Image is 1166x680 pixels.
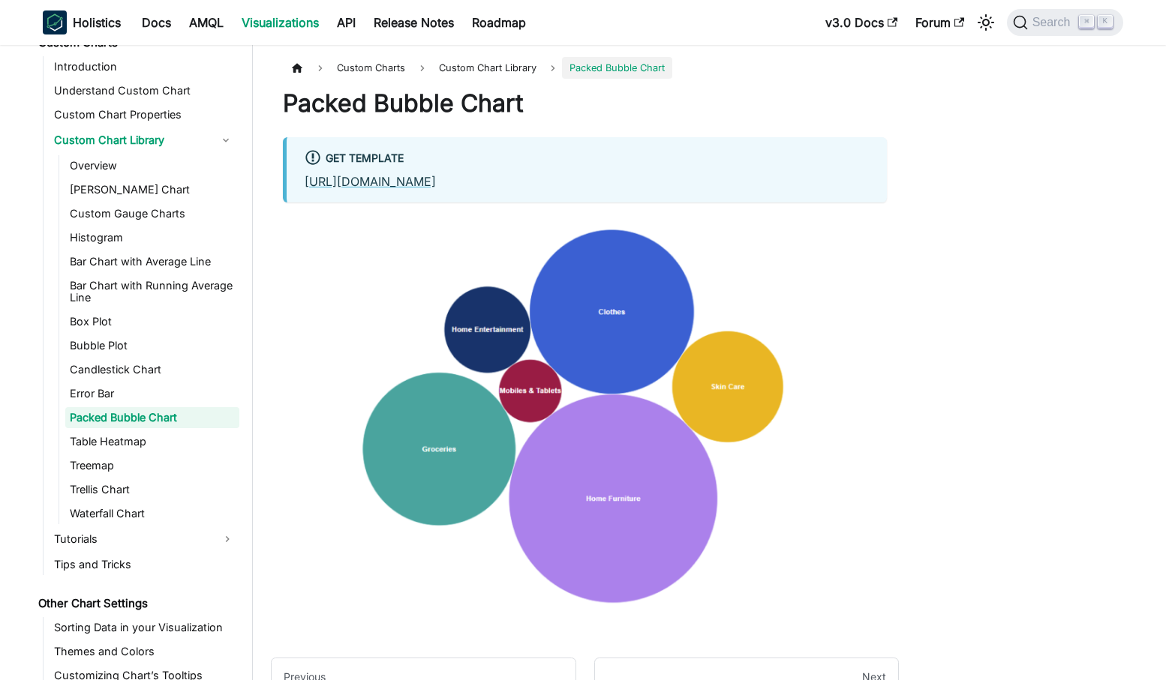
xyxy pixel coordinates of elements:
span: Custom Chart Library [439,62,536,73]
a: [PERSON_NAME] Chart [65,179,239,200]
a: Docs [133,10,180,34]
span: Custom Charts [329,57,413,79]
img: reporting-custom-chart/packed_bubble [283,214,887,617]
kbd: ⌘ [1079,15,1094,28]
nav: Docs sidebar [28,45,253,680]
a: Error Bar [65,383,239,404]
a: Table Heatmap [65,431,239,452]
button: Collapse sidebar category 'Custom Chart Library' [212,128,239,152]
a: Other Chart Settings [34,593,239,614]
a: Candlestick Chart [65,359,239,380]
a: Bar Chart with Running Average Line [65,275,239,308]
button: Switch between dark and light mode (currently light mode) [974,10,998,34]
a: Waterfall Chart [65,503,239,524]
a: Custom Gauge Charts [65,203,239,224]
kbd: K [1098,15,1113,28]
a: Bar Chart with Average Line [65,251,239,272]
span: Search [1028,16,1080,29]
img: Holistics [43,10,67,34]
a: AMQL [180,10,233,34]
a: Trellis Chart [65,479,239,500]
a: Sorting Data in your Visualization [50,617,239,638]
a: Visualizations [233,10,328,34]
nav: Breadcrumbs [283,57,887,79]
a: Custom Chart Library [50,128,212,152]
span: Packed Bubble Chart [562,57,672,79]
a: Release Notes [365,10,463,34]
a: Roadmap [463,10,535,34]
a: HolisticsHolistics [43,10,121,34]
a: Bubble Plot [65,335,239,356]
a: Overview [65,155,239,176]
a: Themes and Colors [50,641,239,662]
div: Get Template [305,149,869,169]
b: Holistics [73,13,121,31]
a: Introduction [50,56,239,77]
a: Tutorials [50,527,239,551]
a: v3.0 Docs [816,10,906,34]
a: Forum [906,10,973,34]
a: Custom Chart Properties [50,104,239,125]
a: API [328,10,365,34]
a: Understand Custom Chart [50,80,239,101]
button: Search (Command+K) [1007,9,1123,36]
h1: Packed Bubble Chart [283,88,887,118]
a: [URL][DOMAIN_NAME] [305,174,436,189]
a: Box Plot [65,311,239,332]
a: Tips and Tricks [50,554,239,575]
a: Custom Chart Library [431,57,544,79]
a: Home page [283,57,311,79]
a: Packed Bubble Chart [65,407,239,428]
a: Histogram [65,227,239,248]
a: Treemap [65,455,239,476]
